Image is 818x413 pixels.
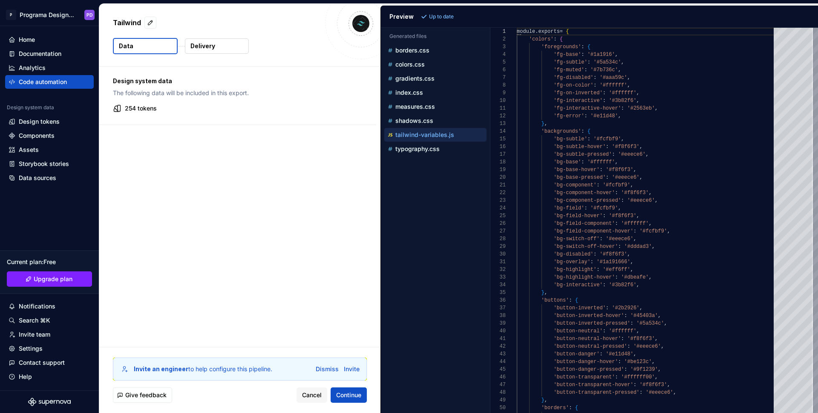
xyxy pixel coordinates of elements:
div: 43 [490,350,506,358]
span: , [627,75,630,81]
div: 25 [490,212,506,220]
div: Design tokens [19,117,60,126]
span: : [602,282,605,288]
span: Upgrade plan [34,275,72,283]
p: 254 tokens [125,104,157,113]
span: : [602,328,605,334]
div: 5 [490,58,506,66]
span: '#2563eb' [627,105,655,111]
span: 'button-inverted-hover' [553,313,624,319]
div: 13 [490,120,506,128]
span: 'bg-switch-off-hover' [553,244,618,250]
span: 'bg-field' [553,205,584,211]
div: 7 [490,74,506,81]
a: Data sources [5,171,94,185]
span: 'bg-component-hover' [553,190,615,196]
span: 'bg-highlight' [553,267,596,273]
span: '#e11d48' [605,351,633,357]
span: , [544,290,547,296]
span: : [621,336,624,342]
a: Analytics [5,61,94,75]
span: , [636,328,639,334]
span: , [618,113,621,119]
span: '#3b82f6' [609,282,637,288]
span: } [541,290,544,296]
div: 15 [490,135,506,143]
span: { [587,44,590,50]
div: 2 [490,35,506,43]
span: , [651,244,654,250]
div: 8 [490,81,506,89]
span: : [581,159,584,165]
span: : [633,228,636,234]
span: : [599,236,602,242]
button: Help [5,370,94,384]
div: 22 [490,189,506,197]
span: 'fg-base' [553,52,581,58]
div: 12 [490,112,506,120]
span: '#ffffff' [621,221,648,227]
span: , [627,82,630,88]
div: 27 [490,227,506,235]
button: PPrograma Design SystemPD [2,6,97,24]
span: : [602,90,605,96]
button: Notifications [5,300,94,313]
span: '#f8f6f3' [599,251,627,257]
span: 'button-neutral' [553,328,602,334]
div: Current plan : Free [7,258,92,266]
span: : [630,320,633,326]
div: 23 [490,197,506,204]
div: to help configure this pipeline. [134,365,272,373]
span: 'button-inverted-pressed' [553,320,630,326]
button: Search ⌘K [5,314,94,327]
span: 'bg-subtle-hover' [553,144,605,150]
span: '#2b2926' [612,305,639,311]
div: 4 [490,51,506,58]
span: '#f8f6f3' [605,167,633,173]
span: : [587,136,590,142]
span: : [569,297,572,303]
span: , [633,236,636,242]
div: Code automation [19,78,67,86]
span: 'colors' [529,36,553,42]
span: } [541,121,544,127]
span: , [651,359,654,365]
span: , [636,282,639,288]
span: '#aaa59c' [599,75,627,81]
span: , [633,167,636,173]
span: : [605,144,608,150]
div: 31 [490,258,506,266]
div: 17 [490,151,506,158]
p: typography.css [395,145,440,152]
span: : [605,175,608,180]
div: Dismiss [316,365,339,373]
span: '#5a534c' [636,320,664,326]
span: 'bg-subtle-pressed' [553,151,612,157]
span: 'bg-field-component-hover' [553,228,633,234]
span: 'bg-base' [553,159,581,165]
span: : [584,205,587,211]
span: Continue [336,391,361,399]
p: Up to date [429,13,454,20]
span: '#eeece6' [612,175,639,180]
span: , [658,366,661,372]
div: Invite [344,365,360,373]
span: , [645,151,648,157]
span: , [627,251,630,257]
span: : [584,67,587,73]
div: PD [86,12,93,18]
div: 40 [490,327,506,335]
span: , [655,105,658,111]
span: : [615,221,618,227]
span: '#ffffff' [609,328,637,334]
div: 19 [490,166,506,174]
a: Home [5,33,94,47]
p: tailwind-variables.js [395,131,454,138]
button: gradients.css [384,74,487,83]
span: : [596,267,599,273]
div: 24 [490,204,506,212]
span: '#3b82f6' [609,98,637,104]
span: , [636,90,639,96]
div: 26 [490,220,506,227]
span: '#ffffff' [587,159,615,165]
